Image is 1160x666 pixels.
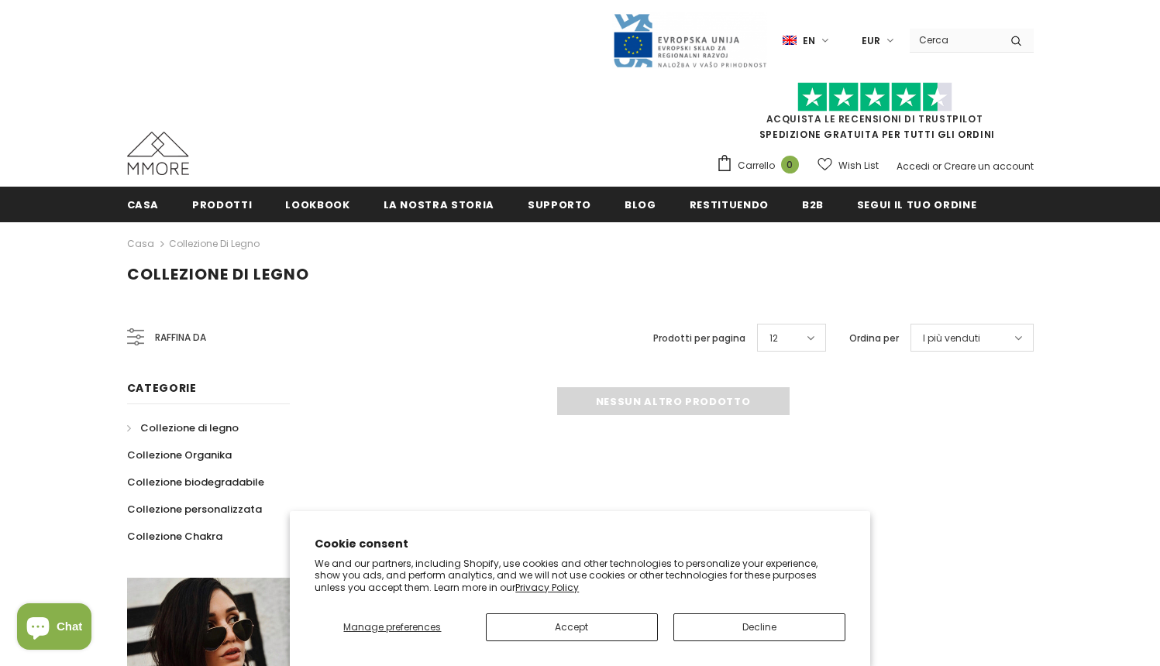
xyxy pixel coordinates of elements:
span: B2B [802,197,824,212]
span: Casa [127,197,160,212]
a: Collezione di legno [169,237,260,250]
span: Manage preferences [343,620,441,633]
button: Accept [486,613,658,641]
a: Collezione Organika [127,441,232,469]
span: en [803,33,815,49]
a: Carrello 0 [716,154,807,177]
span: Collezione di legno [140,421,239,435]
span: Collezione di legno [127,263,309,285]
span: or [932,160,941,173]
img: Javni Razpis [612,12,767,69]
button: Decline [673,613,845,641]
img: i-lang-1.png [783,34,797,47]
a: Wish List [818,152,879,179]
a: Collezione Chakra [127,523,222,550]
span: SPEDIZIONE GRATUITA PER TUTTI GLI ORDINI [716,89,1034,141]
a: Accedi [897,160,930,173]
span: Categorie [127,380,197,396]
span: Lookbook [285,197,349,212]
span: Raffina da [155,329,206,346]
span: EUR [862,33,880,49]
a: Creare un account [944,160,1034,173]
a: supporto [528,187,591,221]
a: Privacy Policy [515,581,579,594]
a: Collezione biodegradabile [127,469,264,496]
span: supporto [528,197,591,212]
a: Collezione di legno [127,414,239,441]
span: Carrello [738,158,775,173]
a: Lookbook [285,187,349,221]
a: Prodotti [192,187,252,221]
a: Restituendo [690,187,769,221]
a: La nostra storia [384,187,494,221]
p: We and our partners, including Shopify, use cookies and other technologies to personalize your ex... [315,558,845,594]
span: Segui il tuo ordine [857,197,976,212]
a: Casa [127,235,154,253]
span: Collezione Chakra [127,529,222,544]
span: 0 [781,156,799,173]
a: Segui il tuo ordine [857,187,976,221]
a: Collezione personalizzata [127,496,262,523]
span: La nostra storia [384,197,494,212]
span: Restituendo [690,197,769,212]
img: Fidati di Pilot Stars [797,82,952,112]
span: Blog [625,197,656,212]
span: Wish List [838,158,879,173]
button: Manage preferences [315,613,470,641]
span: Collezione personalizzata [127,502,262,517]
img: Casi MMORE [127,132,189,175]
a: B2B [802,187,824,221]
h2: Cookie consent [315,536,845,552]
a: Casa [127,187,160,221]
label: Prodotti per pagina [653,331,745,346]
span: Collezione biodegradabile [127,475,264,489]
a: Javni Razpis [612,33,767,46]
inbox-online-store-chat: Shopify online store chat [12,603,96,654]
input: Search Site [910,29,999,51]
span: Prodotti [192,197,252,212]
span: 12 [769,331,778,346]
label: Ordina per [849,331,899,346]
a: Blog [625,187,656,221]
span: Collezione Organika [127,448,232,462]
a: Acquista le recensioni di TrustPilot [766,112,983,125]
span: I più venduti [923,331,980,346]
